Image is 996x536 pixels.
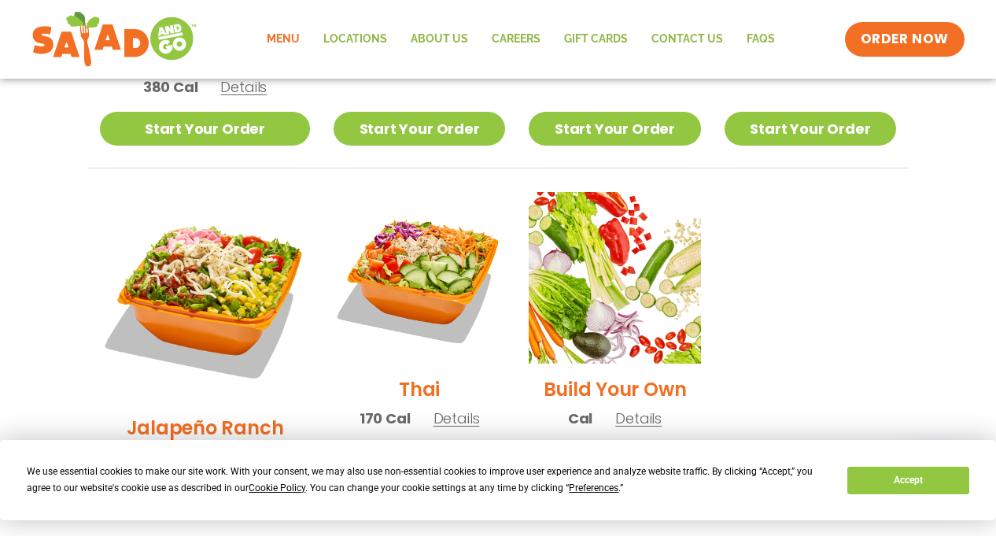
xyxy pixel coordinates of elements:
img: Product photo for Thai Salad [334,192,505,364]
a: Start Your Order [529,112,700,146]
a: Start Your Order [334,112,505,146]
a: Menu [255,21,312,57]
a: Locations [312,21,399,57]
img: Product photo for Jalapeño Ranch Salad [100,192,310,402]
span: Details [615,408,662,428]
h2: Build Your Own [544,375,687,403]
a: Start Your Order [100,112,310,146]
span: Preferences [569,482,618,493]
span: 170 Cal [360,408,411,429]
img: new-SAG-logo-768×292 [31,8,197,71]
button: Accept [847,467,968,494]
a: About Us [399,21,480,57]
nav: Menu [255,21,787,57]
a: Careers [480,21,552,57]
a: Start Your Order [725,112,896,146]
a: GIFT CARDS [552,21,640,57]
div: We use essential cookies to make our site work. With your consent, we may also use non-essential ... [27,464,828,497]
h2: Thai [399,375,440,403]
span: 380 Cal [143,76,198,98]
a: FAQs [735,21,787,57]
img: Product photo for Build Your Own [529,192,700,364]
span: Details [220,77,267,97]
a: ORDER NOW [845,22,965,57]
span: Details [433,408,480,428]
span: ORDER NOW [861,30,949,49]
span: Cookie Policy [249,482,305,493]
a: Contact Us [640,21,735,57]
h2: Jalapeño Ranch [127,414,284,442]
span: Cal [568,408,592,429]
